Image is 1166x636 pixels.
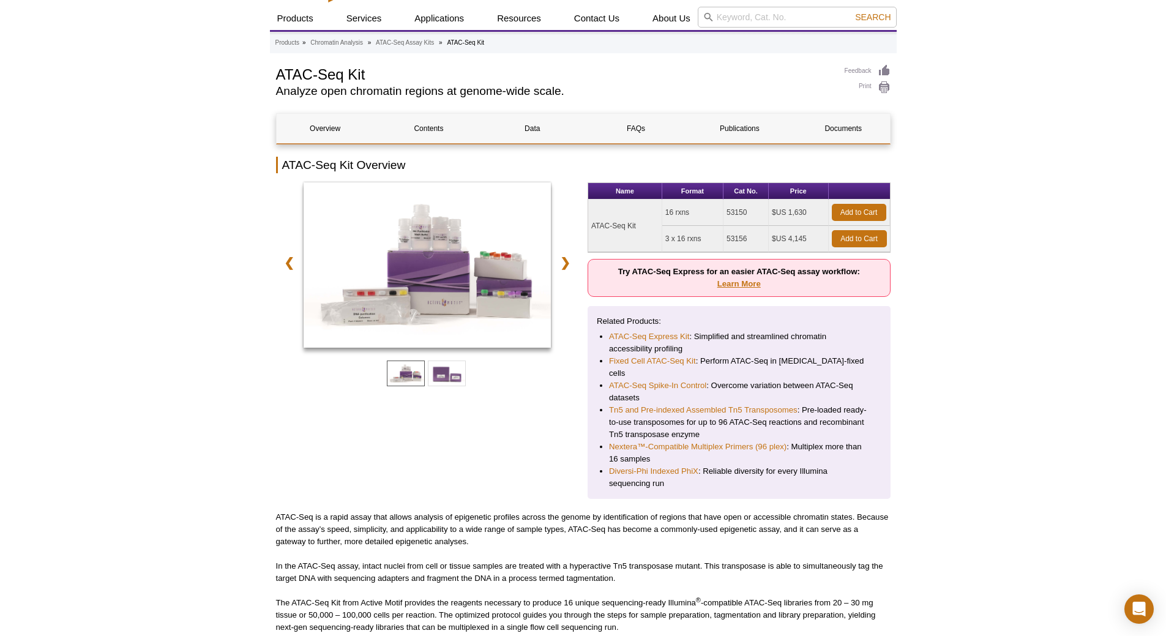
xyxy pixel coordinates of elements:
a: Chromatin Analysis [310,37,363,48]
input: Keyword, Cat. No. [698,7,897,28]
a: Documents [794,114,892,143]
a: Products [270,7,321,30]
a: Contents [380,114,477,143]
h2: Analyze open chromatin regions at genome-wide scale. [276,86,832,97]
a: Data [484,114,581,143]
a: Services [339,7,389,30]
a: Products [275,37,299,48]
img: ATAC-Seq Kit [304,182,551,348]
a: Fixed Cell ATAC-Seq Kit [609,355,696,367]
li: : Simplified and streamlined chromatin accessibility profiling [609,331,869,355]
li: : Perform ATAC-Seq in [MEDICAL_DATA]-fixed cells [609,355,869,380]
a: Learn More [717,279,761,288]
li: » [368,39,372,46]
a: Contact Us [567,7,627,30]
p: In the ATAC-Seq assay, intact nuclei from cell or tissue samples are treated with a hyperactive T... [276,560,891,585]
a: Feedback [845,64,891,78]
td: 3 x 16 rxns [662,226,723,252]
p: The ATAC-Seq Kit from Active Motif provides the reagents necessary to produce 16 unique sequencin... [276,597,891,634]
li: : Multiplex more than 16 samples [609,441,869,465]
li: : Reliable diversity for every Illumina sequencing run [609,465,869,490]
sup: ® [696,596,701,604]
a: FAQs [587,114,684,143]
th: Format [662,183,723,200]
div: Open Intercom Messenger [1124,594,1154,624]
li: : Pre-loaded ready-to-use transposomes for up to 96 ATAC-Seq reactions and recombinant Tn5 transp... [609,404,869,441]
td: ATAC-Seq Kit [588,200,662,252]
li: ATAC-Seq Kit [447,39,484,46]
a: ❯ [552,249,578,277]
p: Related Products: [597,315,881,327]
a: Add to Cart [832,230,887,247]
li: » [302,39,306,46]
a: Overview [277,114,374,143]
li: » [439,39,443,46]
a: Add to Cart [832,204,886,221]
a: ATAC-Seq Assay Kits [376,37,434,48]
li: : Overcome variation between ATAC-Seq datasets [609,380,869,404]
a: Resources [490,7,548,30]
p: ATAC-Seq is a rapid assay that allows analysis of epigenetic profiles across the genome by identi... [276,511,891,548]
a: About Us [645,7,698,30]
span: Search [855,12,891,22]
a: Applications [407,7,471,30]
th: Name [588,183,662,200]
h1: ATAC-Seq Kit [276,64,832,83]
th: Price [769,183,828,200]
a: Print [845,81,891,94]
a: Nextera™-Compatible Multiplex Primers (96 plex) [609,441,787,453]
strong: Try ATAC-Seq Express for an easier ATAC-Seq assay workflow: [618,267,860,288]
button: Search [851,12,894,23]
td: 16 rxns [662,200,723,226]
a: Diversi-Phi Indexed PhiX [609,465,698,477]
a: ❮ [276,249,302,277]
td: 53156 [723,226,769,252]
th: Cat No. [723,183,769,200]
a: ATAC-Seq Express Kit [609,331,689,343]
h2: ATAC-Seq Kit Overview [276,157,891,173]
a: Tn5 and Pre-indexed Assembled Tn5 Transposomes [609,404,798,416]
td: $US 1,630 [769,200,828,226]
a: Publications [691,114,788,143]
td: 53150 [723,200,769,226]
a: ATAC-Seq Kit [304,182,551,351]
a: ATAC-Seq Spike-In Control [609,380,706,392]
td: $US 4,145 [769,226,828,252]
